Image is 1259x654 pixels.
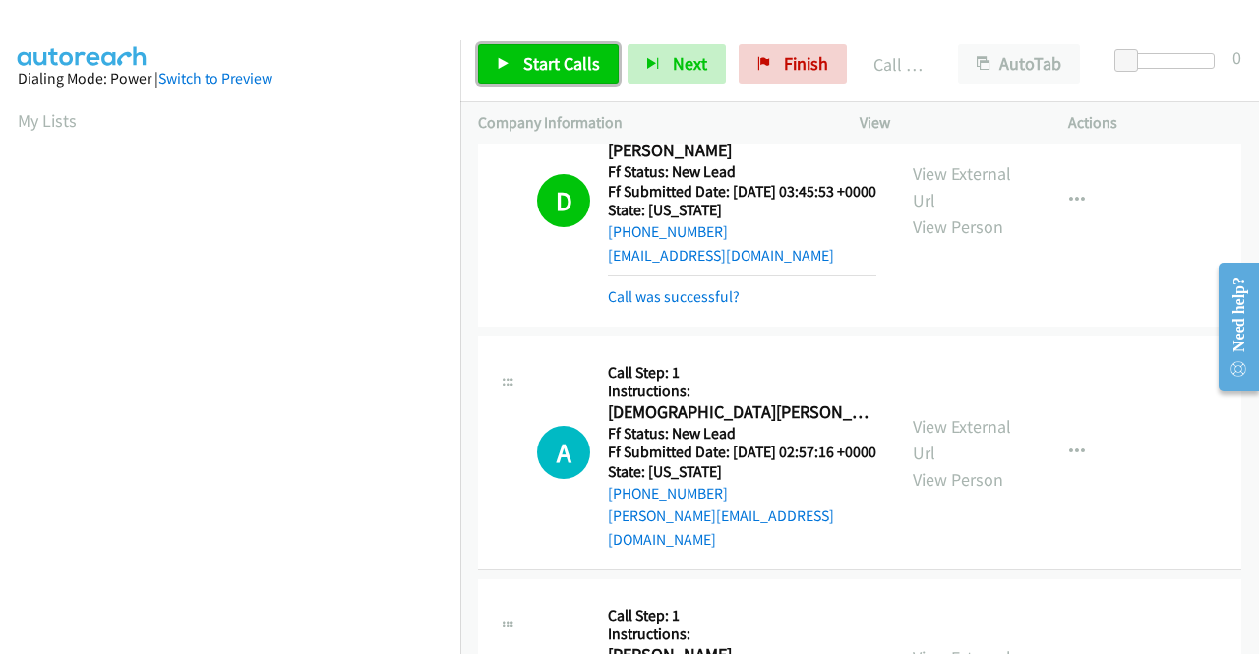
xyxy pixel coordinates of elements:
a: [PHONE_NUMBER] [608,222,728,241]
p: Actions [1068,111,1241,135]
h5: Instructions: [608,382,877,401]
p: Company Information [478,111,824,135]
button: AutoTab [958,44,1080,84]
h5: Instructions: [608,624,876,644]
h5: Ff Submitted Date: [DATE] 03:45:53 +0000 [608,182,876,202]
a: Call was successful? [608,287,740,306]
span: Start Calls [523,52,600,75]
a: View Person [913,215,1003,238]
h1: D [537,174,590,227]
a: View External Url [913,415,1011,464]
a: [PERSON_NAME][EMAIL_ADDRESS][DOMAIN_NAME] [608,506,834,549]
div: 0 [1232,44,1241,71]
h1: A [537,426,590,479]
iframe: Resource Center [1203,249,1259,405]
a: Switch to Preview [158,69,272,88]
h5: Ff Status: New Lead [608,424,877,444]
a: View Person [913,468,1003,491]
a: Finish [739,44,847,84]
a: View External Url [913,162,1011,211]
h5: State: [US_STATE] [608,201,876,220]
p: Call Completed [873,51,923,78]
h5: Ff Status: New Lead [608,162,876,182]
div: Delay between calls (in seconds) [1124,53,1215,69]
button: Next [628,44,726,84]
h5: Call Step: 1 [608,606,876,625]
span: Finish [784,52,828,75]
a: Start Calls [478,44,619,84]
span: Next [673,52,707,75]
h2: [PERSON_NAME] [608,140,876,162]
div: Dialing Mode: Power | [18,67,443,90]
h5: State: [US_STATE] [608,462,877,482]
p: View [860,111,1033,135]
a: [EMAIL_ADDRESS][DOMAIN_NAME] [608,246,834,265]
a: My Lists [18,109,77,132]
h5: Ff Submitted Date: [DATE] 02:57:16 +0000 [608,443,877,462]
a: [PHONE_NUMBER] [608,484,728,503]
h5: Call Step: 1 [608,363,877,383]
h2: [DEMOGRAPHIC_DATA][PERSON_NAME] [608,401,877,424]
